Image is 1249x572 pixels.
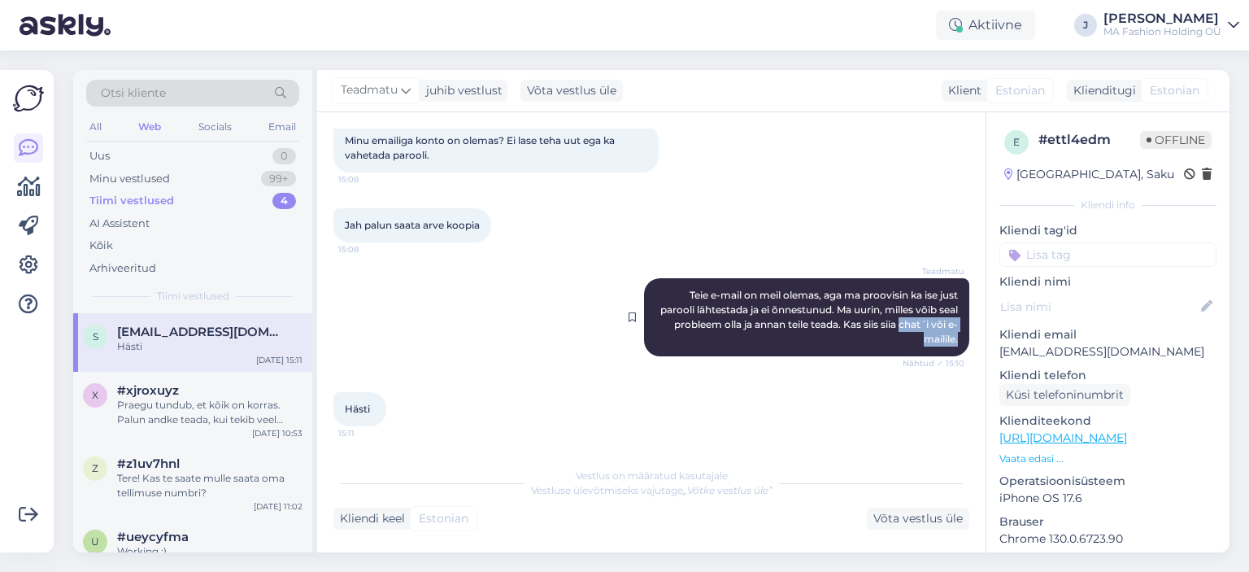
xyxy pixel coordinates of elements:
[261,171,296,187] div: 99+
[999,513,1216,531] p: Brauser
[92,389,98,401] span: x
[117,325,286,339] span: sirlymicra@hotmail.com
[117,544,302,559] div: Working :)
[1067,82,1136,99] div: Klienditugi
[531,484,772,496] span: Vestluse ülevõtmiseks vajutage
[999,531,1216,548] p: Chrome 130.0.6723.90
[345,134,617,161] span: Minu emailiga konto on olemas? Ei lase teha uut ega ka vahetada parooli.
[252,427,302,439] div: [DATE] 10:53
[999,430,1127,445] a: [URL][DOMAIN_NAME]
[89,216,150,232] div: AI Assistent
[341,81,398,99] span: Teadmatu
[867,508,969,530] div: Võta vestlus üle
[999,326,1216,343] p: Kliendi email
[999,452,1216,466] p: Vaata edasi ...
[999,343,1216,360] p: [EMAIL_ADDRESS][DOMAIN_NAME]
[86,116,105,138] div: All
[683,484,772,496] i: „Võtke vestlus üle”
[999,473,1216,490] p: Operatsioonisüsteem
[1074,14,1097,37] div: J
[338,173,399,186] span: 15:08
[254,500,302,513] div: [DATE] 11:02
[117,456,180,471] span: #z1uv7hnl
[333,510,405,527] div: Kliendi keel
[117,530,189,544] span: #ueycyfma
[101,85,166,102] span: Otsi kliente
[942,82,981,99] div: Klient
[1004,166,1174,183] div: [GEOGRAPHIC_DATA], Saku
[272,193,296,209] div: 4
[256,354,302,366] div: [DATE] 15:11
[117,383,179,398] span: #xjroxuyz
[995,82,1045,99] span: Estonian
[660,289,960,345] span: Teie e-mail on meil olemas, aga ma proovisin ka ise just parooli lähtestada ja ei õnnestunud. Ma ...
[1000,298,1198,316] input: Lisa nimi
[903,265,964,277] span: Teadmatu
[338,243,399,255] span: 15:08
[135,116,164,138] div: Web
[999,273,1216,290] p: Kliendi nimi
[999,490,1216,507] p: iPhone OS 17.6
[1150,82,1199,99] span: Estonian
[1038,130,1140,150] div: # ettl4edm
[345,403,370,415] span: Hästi
[1103,12,1239,38] a: [PERSON_NAME]MA Fashion Holding OÜ
[195,116,235,138] div: Socials
[999,198,1216,212] div: Kliendi info
[999,367,1216,384] p: Kliendi telefon
[117,471,302,500] div: Tere! Kas te saate mulle saata oma tellimuse numbri?
[89,171,170,187] div: Minu vestlused
[91,535,99,548] span: u
[1103,12,1221,25] div: [PERSON_NAME]
[936,11,1035,40] div: Aktiivne
[117,339,302,354] div: Hästi
[999,222,1216,239] p: Kliendi tag'id
[576,469,728,482] span: Vestlus on määratud kasutajale
[999,413,1216,430] p: Klienditeekond
[1103,25,1221,38] div: MA Fashion Holding OÜ
[1013,136,1020,148] span: e
[93,330,98,343] span: s
[345,219,480,231] span: Jah palun saata arve koopia
[92,462,98,474] span: z
[338,427,399,439] span: 15:11
[1140,131,1212,149] span: Offline
[13,83,44,114] img: Askly Logo
[157,289,229,303] span: Tiimi vestlused
[419,510,468,527] span: Estonian
[999,384,1130,406] div: Küsi telefoninumbrit
[89,238,113,254] div: Kõik
[999,242,1216,267] input: Lisa tag
[117,398,302,427] div: Praegu tundub, et kõik on korras. Palun andke teada, kui tekib veel probleeme.
[89,148,110,164] div: Uus
[272,148,296,164] div: 0
[89,193,174,209] div: Tiimi vestlused
[89,260,156,277] div: Arhiveeritud
[420,82,503,99] div: juhib vestlust
[520,80,623,102] div: Võta vestlus üle
[265,116,299,138] div: Email
[903,357,964,369] span: Nähtud ✓ 15:10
